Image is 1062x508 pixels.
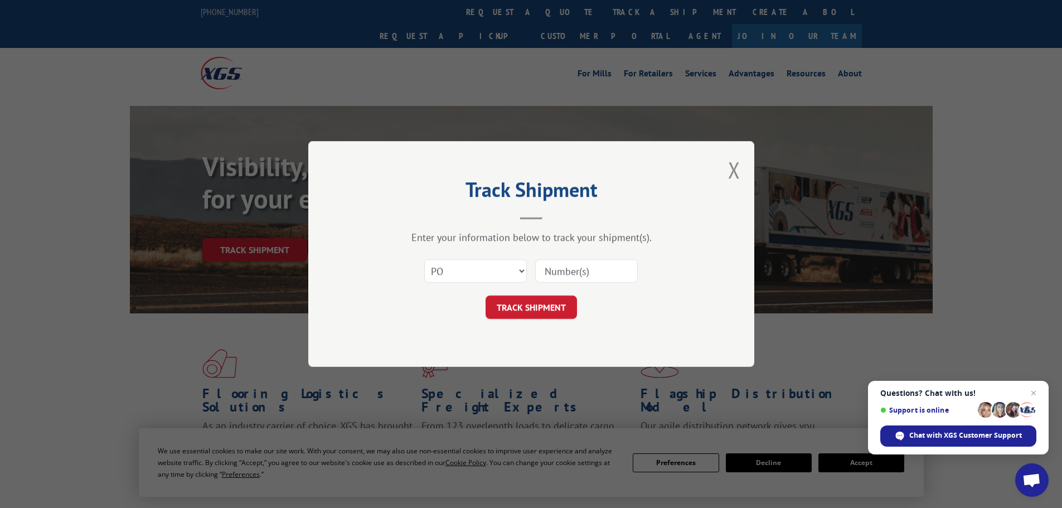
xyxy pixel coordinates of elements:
[364,182,699,203] h2: Track Shipment
[486,296,577,319] button: TRACK SHIPMENT
[728,155,740,185] button: Close modal
[880,389,1036,398] span: Questions? Chat with us!
[880,425,1036,447] div: Chat with XGS Customer Support
[364,231,699,244] div: Enter your information below to track your shipment(s).
[880,406,974,414] span: Support is online
[1015,463,1049,497] div: Open chat
[535,259,638,283] input: Number(s)
[1027,386,1040,400] span: Close chat
[909,430,1022,441] span: Chat with XGS Customer Support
